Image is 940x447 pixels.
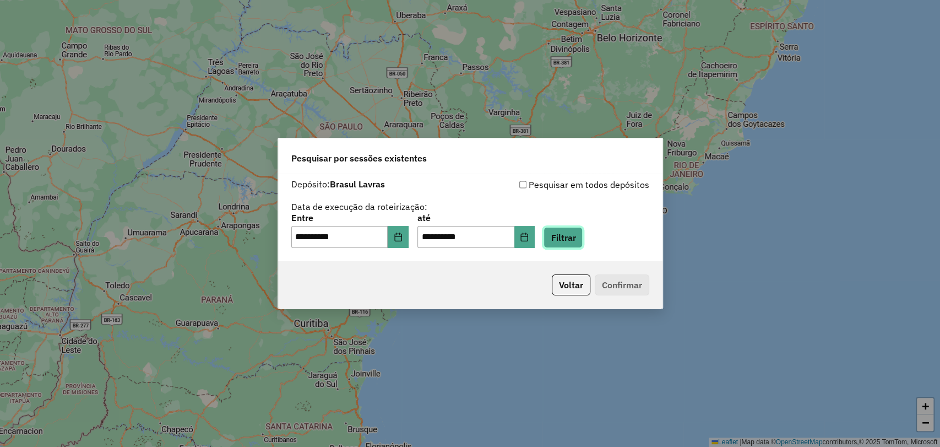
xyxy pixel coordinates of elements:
label: até [417,211,535,224]
strong: Brasul Lavras [330,179,385,190]
label: Data de execução da roteirização: [291,200,427,213]
button: Voltar [552,274,590,295]
label: Depósito: [291,177,385,191]
button: Choose Date [388,226,409,248]
div: Pesquisar em todos depósitos [470,178,649,191]
span: Pesquisar por sessões existentes [291,152,427,165]
button: Filtrar [544,227,583,248]
button: Choose Date [514,226,535,248]
label: Entre [291,211,409,224]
